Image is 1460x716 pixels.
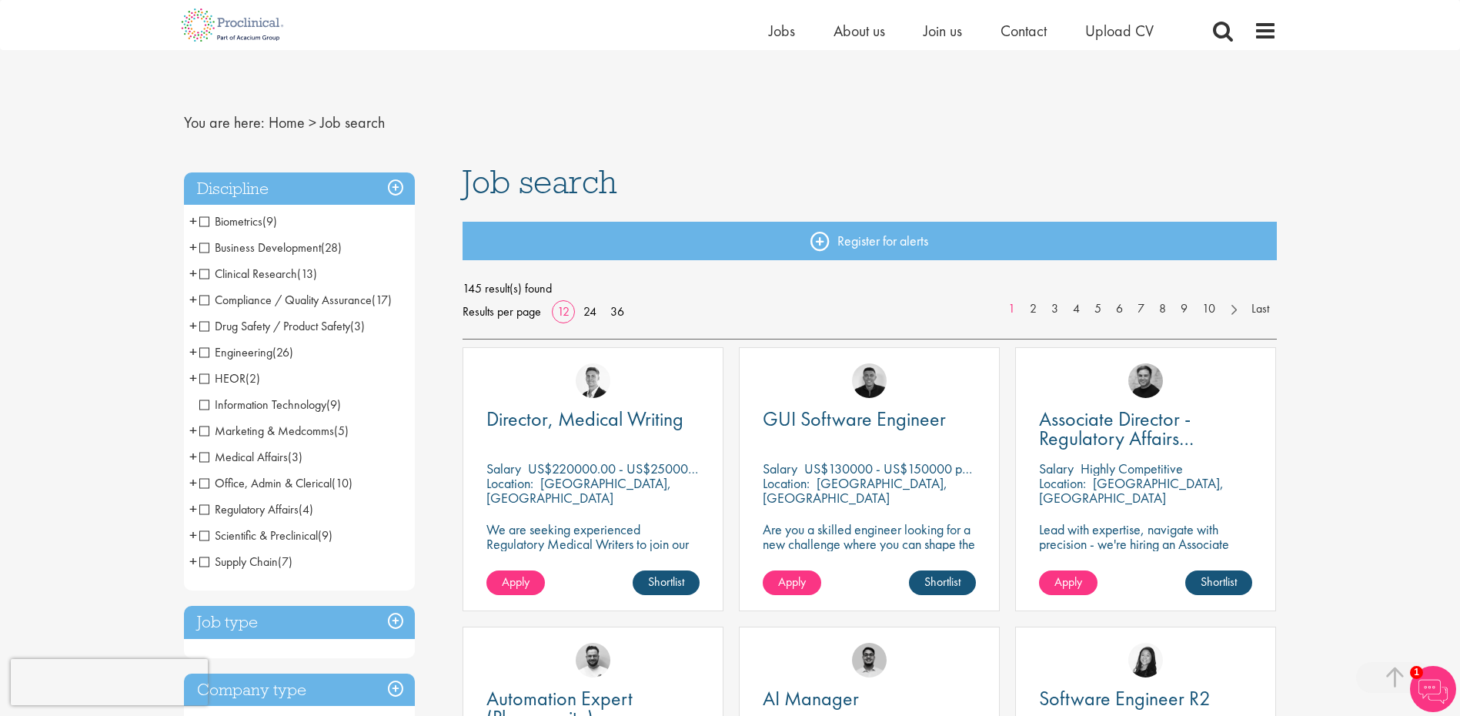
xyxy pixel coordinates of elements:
a: 1 [1001,300,1023,318]
span: Salary [486,460,521,477]
span: Software Engineer R2 [1039,685,1211,711]
span: Location: [486,474,533,492]
a: Associate Director - Regulatory Affairs Consultant [1039,410,1252,448]
h3: Job type [184,606,415,639]
span: Marketing & Medcomms [199,423,334,439]
span: + [189,419,197,442]
span: Scientific & Preclinical [199,527,318,544]
a: Register for alerts [463,222,1277,260]
span: Apply [778,574,806,590]
a: AI Manager [763,689,976,708]
a: Shortlist [909,570,976,595]
span: Office, Admin & Clerical [199,475,352,491]
span: Associate Director - Regulatory Affairs Consultant [1039,406,1194,470]
p: We are seeking experienced Regulatory Medical Writers to join our client, a dynamic and growing b... [486,522,700,580]
span: HEOR [199,370,260,386]
img: Christian Andersen [852,363,887,398]
span: (4) [299,501,313,517]
p: [GEOGRAPHIC_DATA], [GEOGRAPHIC_DATA] [486,474,671,507]
a: breadcrumb link [269,112,305,132]
span: Results per page [463,300,541,323]
span: + [189,262,197,285]
span: 1 [1410,666,1423,679]
span: GUI Software Engineer [763,406,946,432]
span: + [189,236,197,259]
span: Jobs [769,21,795,41]
p: Lead with expertise, navigate with precision - we're hiring an Associate Director to shape regula... [1039,522,1252,595]
span: (3) [288,449,302,465]
span: Drug Safety / Product Safety [199,318,350,334]
span: Location: [1039,474,1086,492]
img: Chatbot [1410,666,1456,712]
span: (9) [318,527,332,544]
span: Regulatory Affairs [199,501,313,517]
span: Job search [320,112,385,132]
iframe: reCAPTCHA [11,659,208,705]
a: Shortlist [1185,570,1252,595]
span: Contact [1001,21,1047,41]
span: Supply Chain [199,554,292,570]
a: Apply [763,570,821,595]
span: (17) [372,292,392,308]
a: About us [834,21,885,41]
span: Information Technology [199,396,341,413]
span: You are here: [184,112,265,132]
img: Numhom Sudsok [1128,643,1163,678]
span: (7) [278,554,292,570]
span: Engineering [199,344,293,360]
a: Upload CV [1085,21,1154,41]
span: + [189,314,197,337]
p: US$130000 - US$150000 per annum [804,460,1011,477]
a: 6 [1108,300,1131,318]
span: Medical Affairs [199,449,302,465]
a: 2 [1022,300,1044,318]
span: Clinical Research [199,266,317,282]
p: [GEOGRAPHIC_DATA], [GEOGRAPHIC_DATA] [763,474,947,507]
span: Salary [763,460,797,477]
a: 10 [1194,300,1223,318]
div: Discipline [184,172,415,206]
span: AI Manager [763,685,859,711]
span: Apply [1054,574,1082,590]
span: Marketing & Medcomms [199,423,349,439]
span: Scientific & Preclinical [199,527,332,544]
a: 3 [1044,300,1066,318]
span: (2) [246,370,260,386]
span: Business Development [199,239,321,256]
img: George Watson [576,363,610,398]
span: Office, Admin & Clerical [199,475,332,491]
span: Drug Safety / Product Safety [199,318,365,334]
a: 24 [578,303,602,320]
p: Highly Competitive [1081,460,1183,477]
span: Compliance / Quality Assurance [199,292,372,308]
a: 12 [552,303,575,320]
span: Information Technology [199,396,326,413]
span: (5) [334,423,349,439]
span: (10) [332,475,352,491]
span: + [189,209,197,233]
span: Join us [924,21,962,41]
a: 7 [1130,300,1152,318]
span: Job search [463,161,617,202]
span: Compliance / Quality Assurance [199,292,392,308]
img: Peter Duvall [1128,363,1163,398]
a: Director, Medical Writing [486,410,700,429]
span: Business Development [199,239,342,256]
img: Emile De Beer [576,643,610,678]
span: Director, Medical Writing [486,406,683,432]
span: + [189,340,197,363]
span: Biometrics [199,213,277,229]
a: 8 [1151,300,1174,318]
span: > [309,112,316,132]
span: Regulatory Affairs [199,501,299,517]
p: [GEOGRAPHIC_DATA], [GEOGRAPHIC_DATA] [1039,474,1224,507]
a: Apply [1039,570,1098,595]
a: 9 [1173,300,1195,318]
span: Location: [763,474,810,492]
a: 4 [1065,300,1087,318]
